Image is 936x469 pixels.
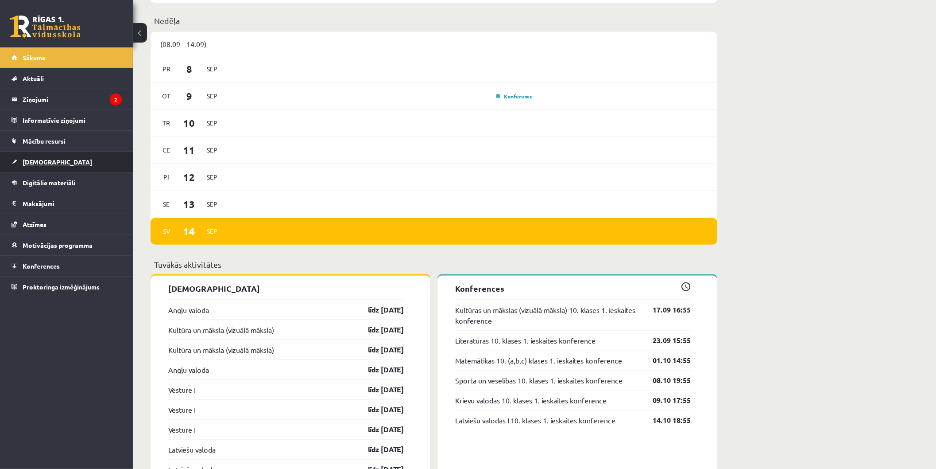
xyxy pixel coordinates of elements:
a: līdz [DATE] [352,444,404,455]
a: Sporta un veselības 10. klases 1. ieskaites konference [455,375,623,386]
a: Matemātikas 10. (a,b,c) klases 1. ieskaites konference [455,355,622,366]
span: Konferences [23,262,60,270]
a: Maksājumi [12,193,122,214]
a: Latviešu valodas I 10. klases 1. ieskaites konference [455,415,615,426]
a: Literatūras 10. klases 1. ieskaites konference [455,335,596,346]
span: Sep [203,62,221,76]
a: 23.09 15:55 [639,335,691,346]
a: Angļu valoda [168,305,209,315]
span: 14 [176,224,203,238]
a: Informatīvie ziņojumi [12,110,122,130]
span: Motivācijas programma [23,241,93,249]
a: 14.10 18:55 [639,415,691,426]
span: Sep [203,170,221,184]
span: Pi [157,170,176,184]
a: Rīgas 1. Tālmācības vidusskola [10,16,81,38]
span: Sep [203,197,221,211]
span: Mācību resursi [23,137,66,145]
p: Nedēļa [154,15,714,27]
span: Ot [157,89,176,103]
a: Kultūra un māksla (vizuālā māksla) [168,344,274,355]
a: Kultūra un māksla (vizuālā māksla) [168,324,274,335]
legend: Maksājumi [23,193,122,214]
span: 11 [176,143,203,157]
span: Sep [203,116,221,130]
a: līdz [DATE] [352,344,404,355]
a: Angļu valoda [168,364,209,375]
p: [DEMOGRAPHIC_DATA] [168,282,404,294]
div: (08.09 - 14.09) [151,32,717,56]
a: Krievu valodas 10. klases 1. ieskaites konference [455,395,607,406]
span: Sep [203,224,221,238]
a: līdz [DATE] [352,364,404,375]
span: 9 [176,89,203,103]
p: Tuvākās aktivitātes [154,258,714,270]
span: Ce [157,143,176,157]
a: Ziņojumi2 [12,89,122,109]
span: Tr [157,116,176,130]
span: 13 [176,197,203,211]
a: Mācību resursi [12,131,122,151]
a: Motivācijas programma [12,235,122,255]
a: Vēsture I [168,424,195,435]
a: [DEMOGRAPHIC_DATA] [12,152,122,172]
span: Pr [157,62,176,76]
span: Digitālie materiāli [23,179,75,187]
a: 01.10 14:55 [639,355,691,366]
a: līdz [DATE] [352,404,404,415]
a: Latviešu valoda [168,444,216,455]
span: Sep [203,143,221,157]
span: Aktuāli [23,74,44,82]
span: Sākums [23,54,45,62]
a: Sākums [12,47,122,68]
a: Aktuāli [12,68,122,89]
a: Vēsture I [168,404,195,415]
i: 2 [110,94,122,106]
a: 17.09 16:55 [639,305,691,315]
a: līdz [DATE] [352,305,404,315]
span: Se [157,197,176,211]
legend: Informatīvie ziņojumi [23,110,122,130]
a: Konferences [12,256,122,276]
span: 10 [176,116,203,130]
a: 09.10 17:55 [639,395,691,406]
span: 8 [176,62,203,76]
span: Atzīmes [23,220,46,228]
span: 12 [176,170,203,184]
a: līdz [DATE] [352,424,404,435]
span: Sep [203,89,221,103]
p: Konferences [455,282,691,294]
a: Kultūras un mākslas (vizuālā māksla) 10. klases 1. ieskaites konference [455,305,639,326]
a: līdz [DATE] [352,384,404,395]
a: Proktoringa izmēģinājums [12,277,122,297]
a: līdz [DATE] [352,324,404,335]
a: Digitālie materiāli [12,172,122,193]
span: [DEMOGRAPHIC_DATA] [23,158,92,166]
legend: Ziņojumi [23,89,122,109]
a: Vēsture I [168,384,195,395]
span: Proktoringa izmēģinājums [23,283,100,291]
a: Atzīmes [12,214,122,234]
span: Sv [157,224,176,238]
a: Konference [496,93,533,100]
a: 08.10 19:55 [639,375,691,386]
